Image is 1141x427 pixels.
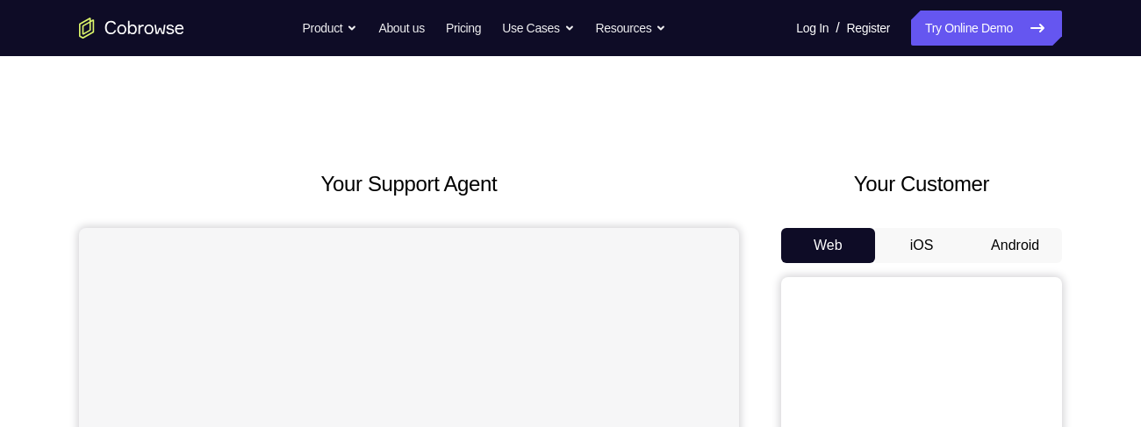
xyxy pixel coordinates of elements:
[446,11,481,46] a: Pricing
[79,168,739,200] h2: Your Support Agent
[378,11,424,46] a: About us
[596,11,667,46] button: Resources
[502,11,574,46] button: Use Cases
[968,228,1062,263] button: Android
[875,228,969,263] button: iOS
[847,11,890,46] a: Register
[796,11,829,46] a: Log In
[781,228,875,263] button: Web
[303,11,358,46] button: Product
[911,11,1062,46] a: Try Online Demo
[836,18,839,39] span: /
[79,18,184,39] a: Go to the home page
[781,168,1062,200] h2: Your Customer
